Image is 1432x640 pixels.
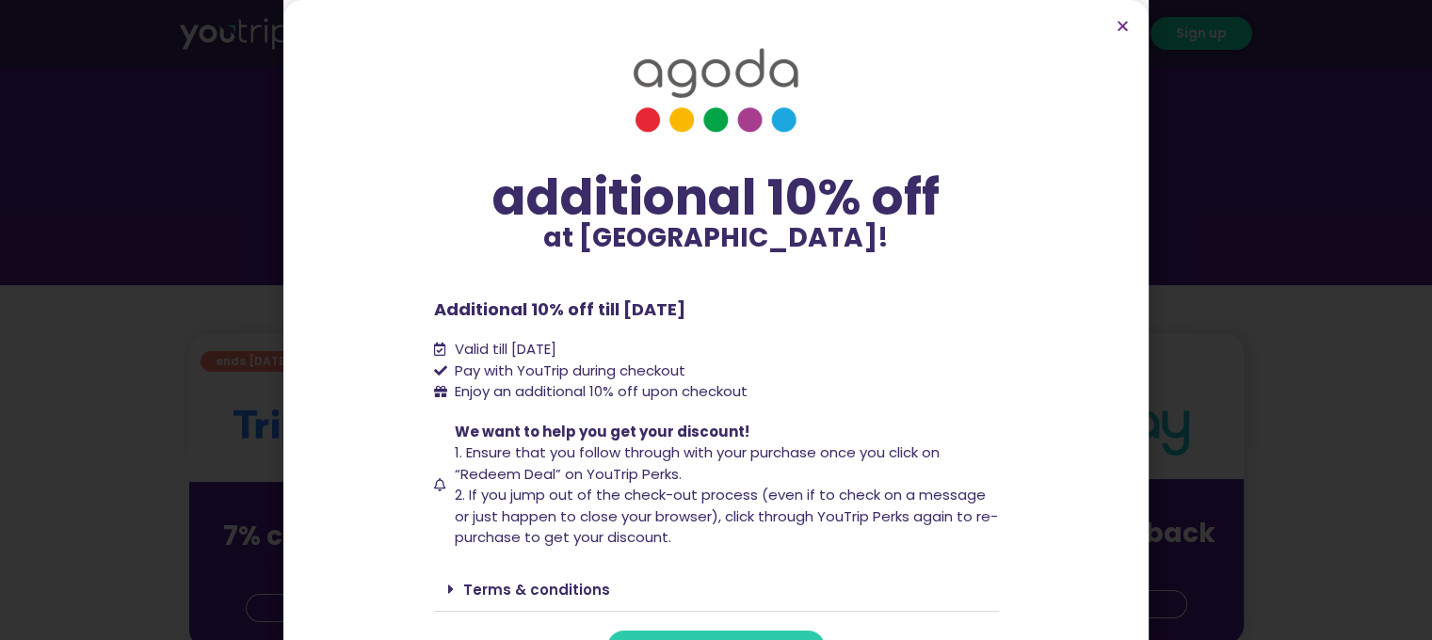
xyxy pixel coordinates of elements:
p: at [GEOGRAPHIC_DATA]! [434,225,999,251]
p: Additional 10% off till [DATE] [434,296,999,322]
span: We want to help you get your discount! [455,422,749,441]
a: Close [1116,19,1130,33]
span: Valid till [DATE] [450,339,556,360]
div: additional 10% off [434,170,999,225]
a: Terms & conditions [463,580,610,600]
span: Pay with YouTrip during checkout [450,360,685,382]
div: Terms & conditions [434,568,999,612]
span: Enjoy an additional 10% off upon checkout [455,381,748,401]
span: 1. Ensure that you follow through with your purchase once you click on “Redeem Deal” on YouTrip P... [455,442,940,484]
span: 2. If you jump out of the check-out process (even if to check on a message or just happen to clos... [455,485,998,547]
